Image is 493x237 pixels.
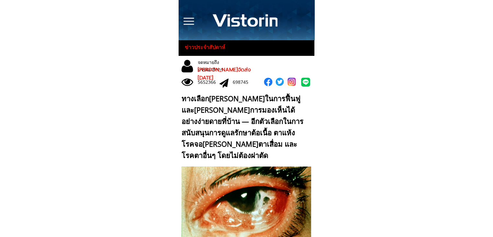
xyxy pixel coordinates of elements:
div: จดหมายถึงบรรณาธิการ [198,59,244,73]
div: ทางเลือก[PERSON_NAME]ในการฟื้นฟูและ[PERSON_NAME]การมองเห็นได้อย่างง่ายดายที่บ้าน — อีกตัวเลือกในก... [182,93,308,161]
div: 5652366 [198,79,219,86]
div: 698745 [233,79,254,86]
h3: ข่าวประจำสัปดาห์ [185,43,231,52]
span: [PERSON_NAME]จัดส่ง [DATE] [198,66,251,82]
